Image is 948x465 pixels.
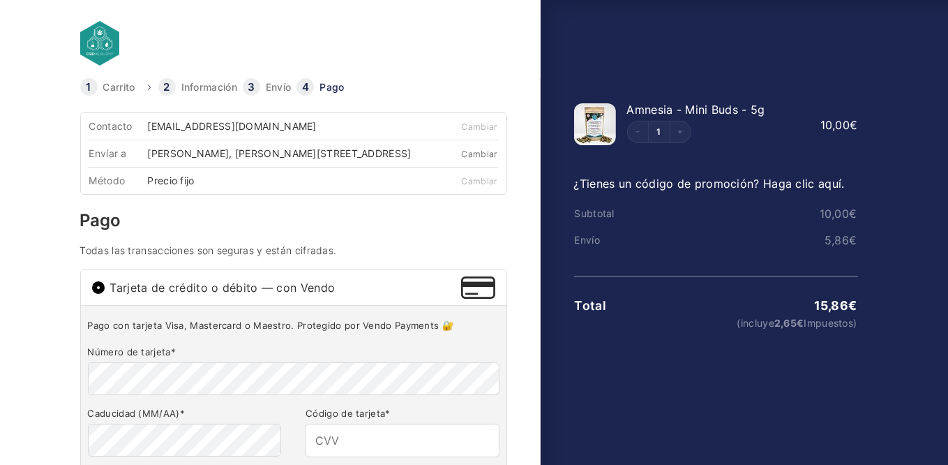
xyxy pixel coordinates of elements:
[462,176,498,186] a: Cambiar
[306,408,499,420] label: Código de tarjeta
[88,320,499,332] p: Pago con tarjeta Visa, Mastercard o Maestro. Protegido por Vendo Payments 🔐
[627,103,765,117] span: Amnesia - Mini Buds - 5g
[820,207,857,221] bdi: 10,00
[266,82,292,92] a: Envío
[574,299,669,313] th: Total
[669,318,857,328] small: (incluye Impuestos)
[89,121,147,131] div: Contacto
[89,149,147,158] div: Envíar a
[319,82,344,92] a: Pago
[814,298,857,313] bdi: 15,86
[306,424,499,457] input: CVV
[820,118,858,132] bdi: 10,00
[850,118,857,132] span: €
[462,149,498,159] a: Cambiar
[88,346,499,358] label: Número de tarjeta
[849,233,857,247] span: €
[80,212,507,229] h3: Pago
[461,276,495,299] img: Tarjeta de crédito o débito — con Vendo
[80,246,507,256] h4: Todas las transacciones son seguras y están cifradas.
[649,128,670,136] a: Edit
[825,233,857,247] bdi: 5,86
[88,408,281,420] label: Caducidad (MM/AA)
[848,298,857,313] span: €
[147,176,204,186] div: Precio fijo
[103,82,135,92] a: Carrito
[797,317,804,329] span: €
[849,207,857,221] span: €
[462,121,498,132] a: Cambiar
[628,121,649,142] button: Decrement
[147,121,326,131] div: [EMAIL_ADDRESS][DOMAIN_NAME]
[774,317,804,329] span: 2,65
[670,121,691,142] button: Increment
[574,177,845,191] a: ¿Tienes un código de promoción? Haga clic aquí.
[574,208,669,219] th: Subtotal
[574,235,669,246] th: Envío
[89,176,147,186] div: Método
[110,282,462,293] span: Tarjeta de crédito o débito — con Vendo
[181,82,237,92] a: Información
[147,149,421,158] div: [PERSON_NAME], [PERSON_NAME][STREET_ADDRESS]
